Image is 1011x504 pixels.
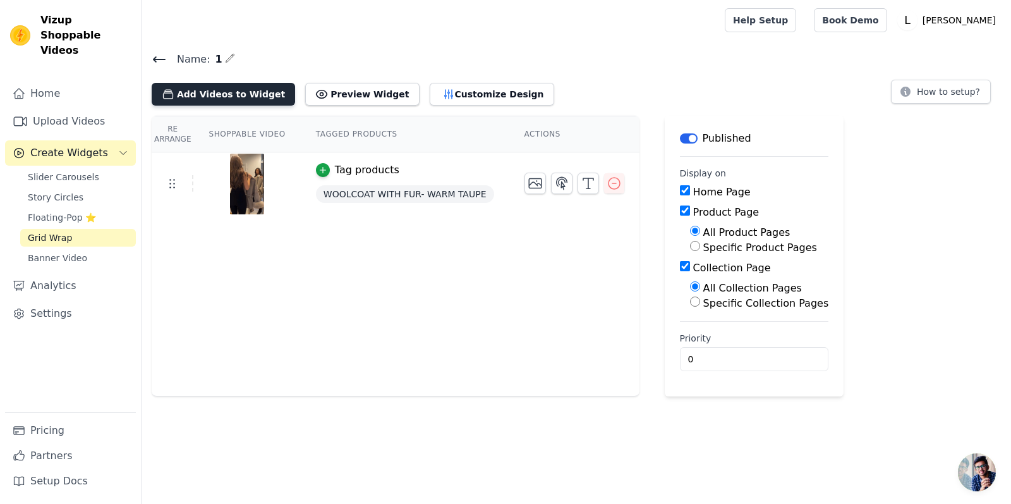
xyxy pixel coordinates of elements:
button: How to setup? [891,80,991,104]
legend: Display on [680,167,727,180]
label: Product Page [693,206,760,218]
img: vizup-images-2e76.png [229,154,265,214]
a: Help Setup [725,8,796,32]
label: Priority [680,332,829,345]
label: Home Page [693,186,751,198]
span: Vizup Shoppable Videos [40,13,131,58]
a: Upload Videos [5,109,136,134]
div: Tag products [335,163,399,178]
text: L [904,14,911,27]
th: Actions [509,116,639,152]
label: Specific Product Pages [703,242,817,254]
a: Home [5,81,136,106]
th: Tagged Products [301,116,509,152]
th: Shoppable Video [193,116,300,152]
span: Floating-Pop ⭐ [28,211,96,224]
button: Tag products [316,163,399,178]
a: Pricing [5,418,136,443]
label: All Collection Pages [703,282,802,294]
span: Slider Carousels [28,171,99,183]
button: Change Thumbnail [524,173,546,194]
th: Re Arrange [152,116,193,152]
span: 1 [210,52,222,67]
a: Setup Docs [5,469,136,494]
button: Add Videos to Widget [152,83,295,106]
label: All Product Pages [703,226,790,238]
a: Grid Wrap [20,229,136,247]
button: Preview Widget [305,83,419,106]
a: Story Circles [20,188,136,206]
p: Published [703,131,751,146]
a: Chat öffnen [958,453,996,491]
a: Slider Carousels [20,168,136,186]
div: Edit Name [225,51,235,68]
span: Grid Wrap [28,231,72,244]
p: [PERSON_NAME] [917,9,1001,32]
span: Banner Video [28,252,87,264]
label: Specific Collection Pages [703,297,829,309]
span: Story Circles [28,191,83,204]
span: Name: [167,52,210,67]
a: Analytics [5,273,136,298]
button: L [PERSON_NAME] [897,9,1001,32]
a: Partners [5,443,136,469]
a: Banner Video [20,249,136,267]
button: Create Widgets [5,140,136,166]
button: Customize Design [430,83,554,106]
a: Book Demo [814,8,887,32]
span: Create Widgets [30,145,108,161]
img: Vizup [10,25,30,46]
span: WOOLCOAT WITH FUR- WARM TAUPE [316,185,494,203]
label: Collection Page [693,262,771,274]
a: Floating-Pop ⭐ [20,209,136,226]
a: How to setup? [891,89,991,101]
a: Settings [5,301,136,326]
